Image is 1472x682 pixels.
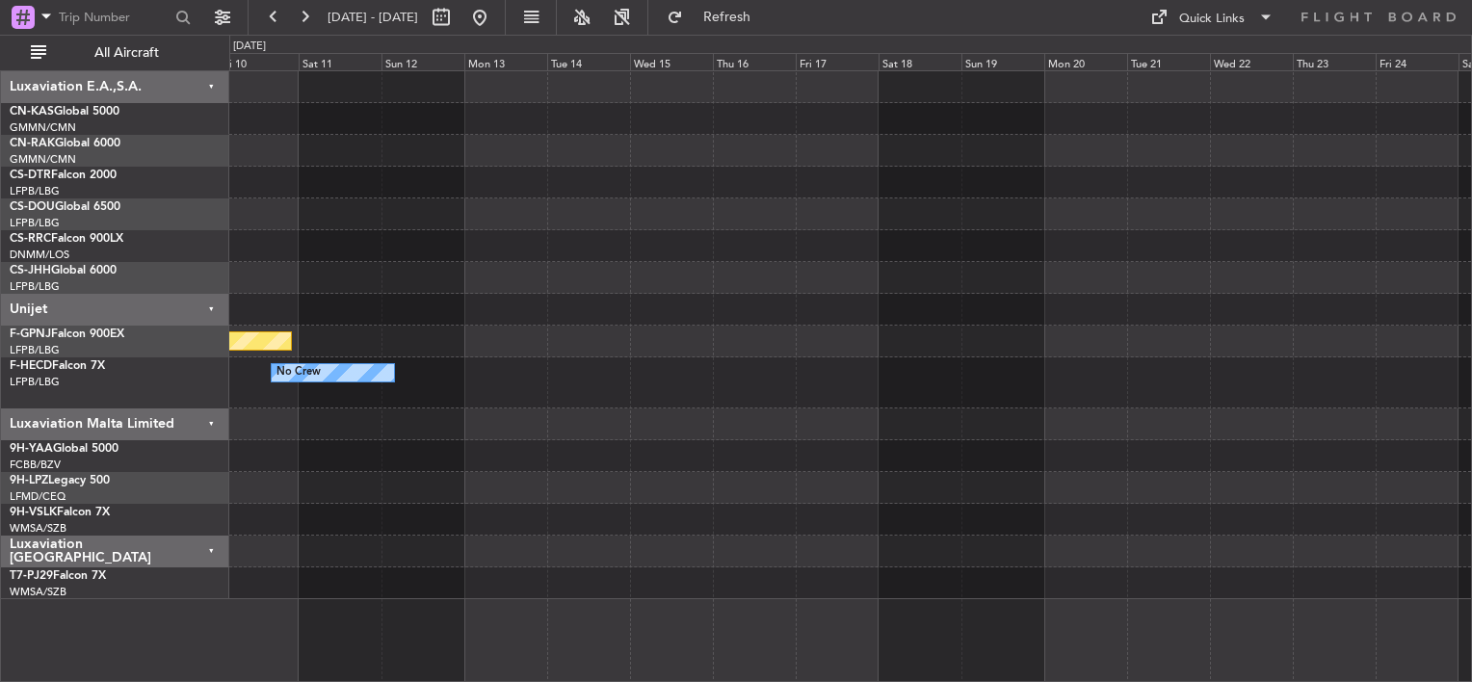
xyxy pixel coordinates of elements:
a: LFPB/LBG [10,184,60,198]
div: Fri 24 [1376,53,1459,70]
div: Wed 22 [1210,53,1293,70]
a: F-GPNJFalcon 900EX [10,328,124,340]
div: Tue 21 [1127,53,1210,70]
a: CN-KASGlobal 5000 [10,106,119,118]
span: CS-DOU [10,201,55,213]
a: WMSA/SZB [10,585,66,599]
a: 9H-LPZLegacy 500 [10,475,110,486]
div: Quick Links [1179,10,1245,29]
div: Tue 14 [547,53,630,70]
span: 9H-YAA [10,443,53,455]
a: LFPB/LBG [10,216,60,230]
span: CS-JHH [10,265,51,276]
div: Thu 16 [713,53,796,70]
button: Refresh [658,2,774,33]
a: 9H-VSLKFalcon 7X [10,507,110,518]
div: [DATE] [233,39,266,55]
div: Sun 19 [961,53,1044,70]
span: All Aircraft [50,46,203,60]
input: Trip Number [59,3,170,32]
a: DNMM/LOS [10,248,69,262]
a: CN-RAKGlobal 6000 [10,138,120,149]
a: CS-RRCFalcon 900LX [10,233,123,245]
div: Mon 13 [464,53,547,70]
a: CS-DOUGlobal 6500 [10,201,120,213]
a: T7-PJ29Falcon 7X [10,570,106,582]
a: LFPB/LBG [10,343,60,357]
span: 9H-VSLK [10,507,57,518]
span: F-GPNJ [10,328,51,340]
span: [DATE] - [DATE] [328,9,418,26]
a: LFPB/LBG [10,279,60,294]
span: CS-DTR [10,170,51,181]
a: LFMD/CEQ [10,489,66,504]
span: F-HECD [10,360,52,372]
a: 9H-YAAGlobal 5000 [10,443,118,455]
div: No Crew [276,358,321,387]
a: CS-DTRFalcon 2000 [10,170,117,181]
span: 9H-LPZ [10,475,48,486]
span: CS-RRC [10,233,51,245]
div: Wed 15 [630,53,713,70]
div: Sat 18 [879,53,961,70]
a: FCBB/BZV [10,458,61,472]
div: Mon 20 [1044,53,1127,70]
div: Fri 17 [796,53,879,70]
div: Sat 11 [299,53,381,70]
div: Sun 12 [381,53,464,70]
span: T7-PJ29 [10,570,53,582]
a: CS-JHHGlobal 6000 [10,265,117,276]
div: Thu 23 [1293,53,1376,70]
button: Quick Links [1141,2,1283,33]
a: WMSA/SZB [10,521,66,536]
a: GMMN/CMN [10,152,76,167]
a: GMMN/CMN [10,120,76,135]
span: CN-RAK [10,138,55,149]
a: LFPB/LBG [10,375,60,389]
button: All Aircraft [21,38,209,68]
div: Fri 10 [216,53,299,70]
span: CN-KAS [10,106,54,118]
a: F-HECDFalcon 7X [10,360,105,372]
span: Refresh [687,11,768,24]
